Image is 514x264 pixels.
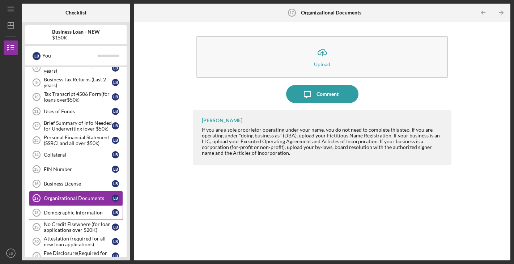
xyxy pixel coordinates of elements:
[112,151,119,158] div: L B
[29,191,123,205] a: 17Organizational DocumentsLB
[112,223,119,231] div: L B
[34,225,38,229] tspan: 19
[34,239,39,244] tspan: 20
[44,181,112,187] div: Business License
[34,254,39,258] tspan: 21
[44,236,112,247] div: Attestation (required for all new loan applications)
[29,133,123,148] a: 13Personal Financial Statement (SSBCI and all over $50k)LB
[112,252,119,260] div: L B
[314,61,330,67] div: Upload
[112,64,119,72] div: L B
[44,210,112,216] div: Demographic Information
[42,50,98,62] div: You
[34,182,38,186] tspan: 16
[44,135,112,146] div: Personal Financial Statement (SSBCI and all over $50k)
[44,166,112,172] div: EIN Number
[29,205,123,220] a: 18Demographic InformationLB
[112,238,119,245] div: L B
[29,162,123,176] a: 15EIN NumberLB
[34,138,38,142] tspan: 13
[34,196,38,200] tspan: 17
[202,118,242,123] div: [PERSON_NAME]
[35,66,38,70] tspan: 8
[196,36,448,78] button: Upload
[29,119,123,133] a: 12Brief Summary of Info Needed for Underwriting (over $50k)LB
[44,120,112,132] div: Brief Summary of Info Needed for Underwriting (over $50k)
[29,249,123,263] a: 21Fee Disclosure(Required for all business applications,Not needed for Contractor loans)LB
[29,90,123,104] a: 10Tax Transcript 4506 Form(for loans over$50k)LB
[44,91,112,103] div: Tax Transcript 4506 Form(for loans over$50k)
[29,176,123,191] a: 16Business LicenseLB
[65,10,86,16] b: Checklist
[112,79,119,86] div: L B
[112,180,119,187] div: L B
[301,10,361,16] b: Organizational Documents
[202,127,444,156] div: If you are a sole proprietor operating under your name, you do not need to complete this step. If...
[112,137,119,144] div: L B
[52,29,100,35] b: Business Loan - NEW
[33,52,41,60] div: L B
[29,234,123,249] a: 20Attestation (required for all new loan applications)LB
[9,251,13,255] text: LB
[317,85,339,103] div: Comment
[112,93,119,101] div: L B
[112,209,119,216] div: L B
[29,104,123,119] a: 11Uses of FundsLB
[112,108,119,115] div: L B
[44,62,112,74] div: Personal Tax Returns (Last 2 years)
[112,122,119,129] div: L B
[34,167,38,171] tspan: 15
[29,61,123,75] a: 8Personal Tax Returns (Last 2 years)LB
[289,10,294,15] tspan: 17
[34,153,39,157] tspan: 14
[286,85,358,103] button: Comment
[44,108,112,114] div: Uses of Funds
[34,95,38,99] tspan: 10
[29,148,123,162] a: 14CollateralLB
[29,75,123,90] a: 9Business Tax Returns (Last 2 years)LB
[112,166,119,173] div: L B
[44,77,112,88] div: Business Tax Returns (Last 2 years)
[112,195,119,202] div: L B
[29,220,123,234] a: 19No Credit Elsewhere (for loan applications over $20K)LB
[34,210,38,215] tspan: 18
[44,250,112,262] div: Fee Disclosure(Required for all business applications,Not needed for Contractor loans)
[44,221,112,233] div: No Credit Elsewhere (for loan applications over $20K)
[44,195,112,201] div: Organizational Documents
[52,35,100,41] div: $150K
[35,80,38,85] tspan: 9
[44,152,112,158] div: Collateral
[4,246,18,260] button: LB
[34,109,38,114] tspan: 11
[34,124,38,128] tspan: 12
